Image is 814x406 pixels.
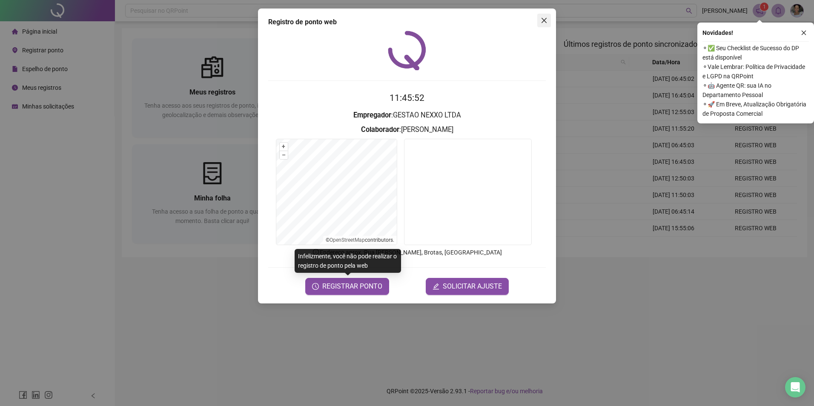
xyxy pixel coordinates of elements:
[388,31,426,70] img: QRPoint
[801,30,807,36] span: close
[326,237,394,243] li: © contributors.
[702,100,809,118] span: ⚬ 🚀 Em Breve, Atualização Obrigatória de Proposta Comercial
[443,281,502,292] span: SOLICITAR AJUSTE
[312,283,319,290] span: clock-circle
[702,43,809,62] span: ⚬ ✅ Seu Checklist de Sucesso do DP está disponível
[295,249,401,273] div: Infelizmente, você não pode realizar o registro de ponto pela web
[785,377,805,397] div: Open Intercom Messenger
[268,17,546,27] div: Registro de ponto web
[702,62,809,81] span: ⚬ Vale Lembrar: Política de Privacidade e LGPD na QRPoint
[702,28,733,37] span: Novidades !
[280,143,288,151] button: +
[702,81,809,100] span: ⚬ 🤖 Agente QR: sua IA no Departamento Pessoal
[537,14,551,27] button: Close
[426,278,509,295] button: editSOLICITAR AJUSTE
[433,283,439,290] span: edit
[361,126,399,134] strong: Colaborador
[330,237,365,243] a: OpenStreetMap
[280,151,288,159] button: –
[312,248,320,256] span: info-circle
[305,278,389,295] button: REGISTRAR PONTO
[268,248,546,257] p: Endereço aprox. : Rua [PERSON_NAME], Brotas, [GEOGRAPHIC_DATA]
[390,93,424,103] time: 11:45:52
[268,110,546,121] h3: : GESTAO NEXXO LTDA
[268,124,546,135] h3: : [PERSON_NAME]
[353,111,391,119] strong: Empregador
[541,17,547,24] span: close
[322,281,382,292] span: REGISTRAR PONTO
